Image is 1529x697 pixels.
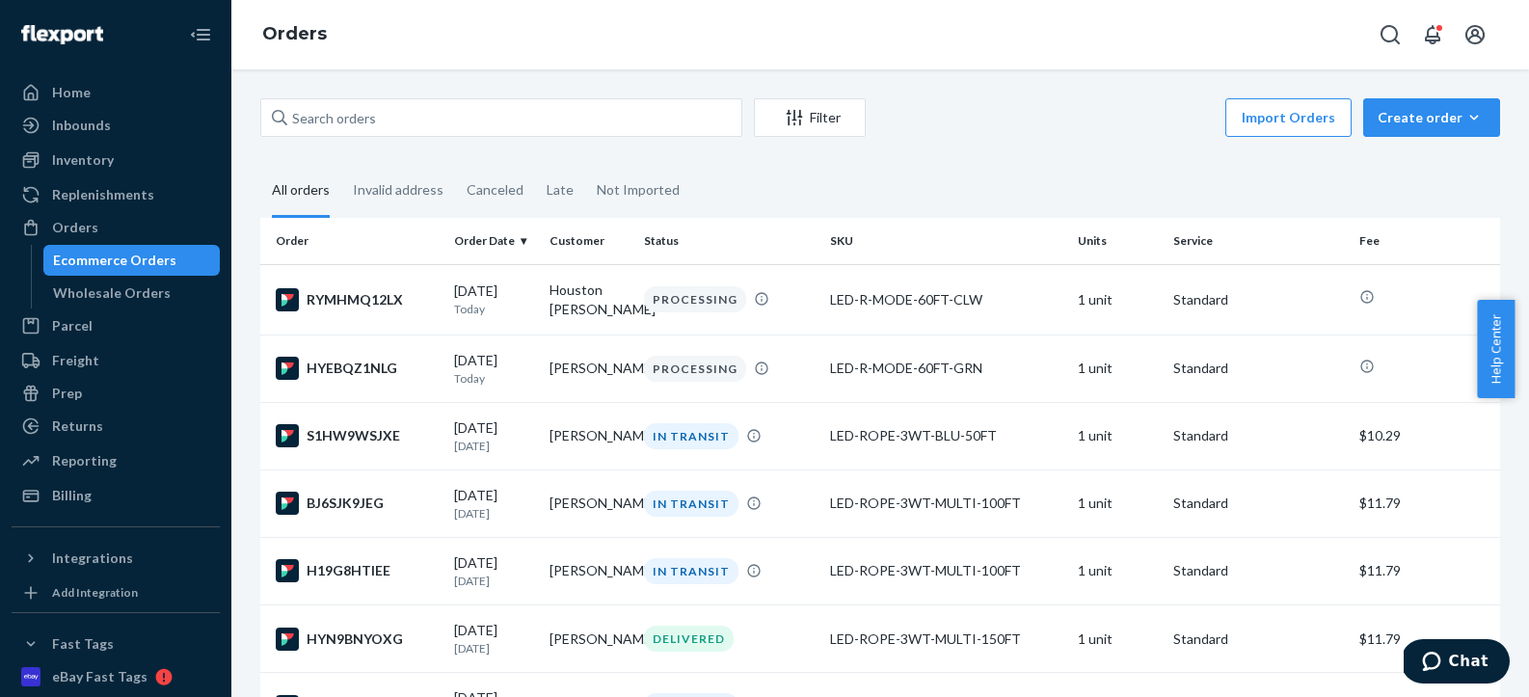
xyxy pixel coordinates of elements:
[276,288,439,311] div: RYMHMQ12LX
[1070,605,1166,673] td: 1 unit
[446,218,542,264] th: Order Date
[454,573,534,589] p: [DATE]
[467,165,523,215] div: Canceled
[454,418,534,454] div: [DATE]
[1173,630,1344,649] p: Standard
[542,605,637,673] td: [PERSON_NAME]
[830,630,1062,649] div: LED-ROPE-3WT-MULTI-150FT
[1363,98,1500,137] button: Create order
[12,411,220,442] a: Returns
[43,278,221,308] a: Wholesale Orders
[454,351,534,387] div: [DATE]
[542,469,637,537] td: [PERSON_NAME]
[755,108,865,127] div: Filter
[353,165,443,215] div: Invalid address
[52,384,82,403] div: Prep
[52,451,117,470] div: Reporting
[12,345,220,376] a: Freight
[43,245,221,276] a: Ecommerce Orders
[12,212,220,243] a: Orders
[754,98,866,137] button: Filter
[272,165,330,218] div: All orders
[21,25,103,44] img: Flexport logo
[52,185,154,204] div: Replenishments
[542,335,637,402] td: [PERSON_NAME]
[1378,108,1486,127] div: Create order
[276,559,439,582] div: H19G8HTIEE
[644,286,746,312] div: PROCESSING
[53,283,171,303] div: Wholesale Orders
[550,232,630,249] div: Customer
[52,116,111,135] div: Inbounds
[830,359,1062,378] div: LED-R-MODE-60FT-GRN
[12,445,220,476] a: Reporting
[830,561,1062,580] div: LED-ROPE-3WT-MULTI-100FT
[1070,537,1166,604] td: 1 unit
[1404,639,1510,687] iframe: Opens a widget where you can chat to one of our agents
[644,491,738,517] div: IN TRANSIT
[1413,15,1452,54] button: Open notifications
[12,179,220,210] a: Replenishments
[454,486,534,522] div: [DATE]
[260,218,446,264] th: Order
[12,110,220,141] a: Inbounds
[1173,290,1344,309] p: Standard
[1166,218,1352,264] th: Service
[52,667,148,686] div: eBay Fast Tags
[454,301,534,317] p: Today
[454,621,534,657] div: [DATE]
[1173,426,1344,445] p: Standard
[542,402,637,469] td: [PERSON_NAME]
[1070,264,1166,335] td: 1 unit
[52,351,99,370] div: Freight
[12,310,220,341] a: Parcel
[260,98,742,137] input: Search orders
[636,218,822,264] th: Status
[542,537,637,604] td: [PERSON_NAME]
[276,628,439,651] div: HYN9BNYOXG
[1173,494,1344,513] p: Standard
[1352,218,1500,264] th: Fee
[644,626,734,652] div: DELIVERED
[12,581,220,604] a: Add Integration
[12,543,220,574] button: Integrations
[644,423,738,449] div: IN TRANSIT
[52,316,93,335] div: Parcel
[1371,15,1409,54] button: Open Search Box
[52,549,133,568] div: Integrations
[1352,402,1500,469] td: $10.29
[1070,335,1166,402] td: 1 unit
[597,165,680,215] div: Not Imported
[52,150,114,170] div: Inventory
[52,584,138,601] div: Add Integration
[1352,537,1500,604] td: $11.79
[1070,218,1166,264] th: Units
[830,494,1062,513] div: LED-ROPE-3WT-MULTI-100FT
[12,378,220,409] a: Prep
[1352,469,1500,537] td: $11.79
[52,218,98,237] div: Orders
[247,7,342,63] ol: breadcrumbs
[276,357,439,380] div: HYEBQZ1NLG
[1070,469,1166,537] td: 1 unit
[1477,300,1515,398] button: Help Center
[12,629,220,659] button: Fast Tags
[454,370,534,387] p: Today
[181,15,220,54] button: Close Navigation
[12,480,220,511] a: Billing
[53,251,176,270] div: Ecommerce Orders
[454,438,534,454] p: [DATE]
[12,661,220,692] a: eBay Fast Tags
[644,356,746,382] div: PROCESSING
[1173,359,1344,378] p: Standard
[542,264,637,335] td: Houston [PERSON_NAME]
[262,23,327,44] a: Orders
[1225,98,1352,137] button: Import Orders
[1070,402,1166,469] td: 1 unit
[822,218,1070,264] th: SKU
[52,416,103,436] div: Returns
[830,426,1062,445] div: LED-ROPE-3WT-BLU-50FT
[276,424,439,447] div: S1HW9WSJXE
